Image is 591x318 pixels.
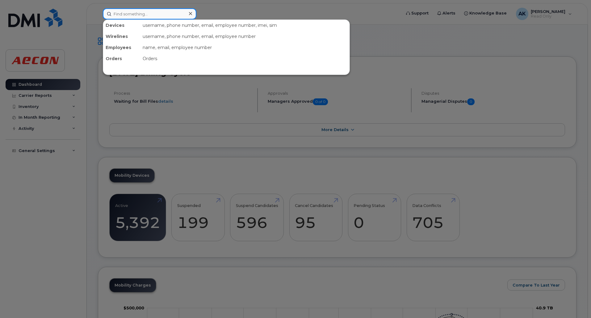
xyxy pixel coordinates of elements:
div: Orders [140,53,350,64]
div: username, phone number, email, employee number [140,31,350,42]
div: Orders [103,53,140,64]
div: Employees [103,42,140,53]
div: name, email, employee number [140,42,350,53]
div: Devices [103,20,140,31]
div: username, phone number, email, employee number, imei, sim [140,20,350,31]
div: Wirelines [103,31,140,42]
